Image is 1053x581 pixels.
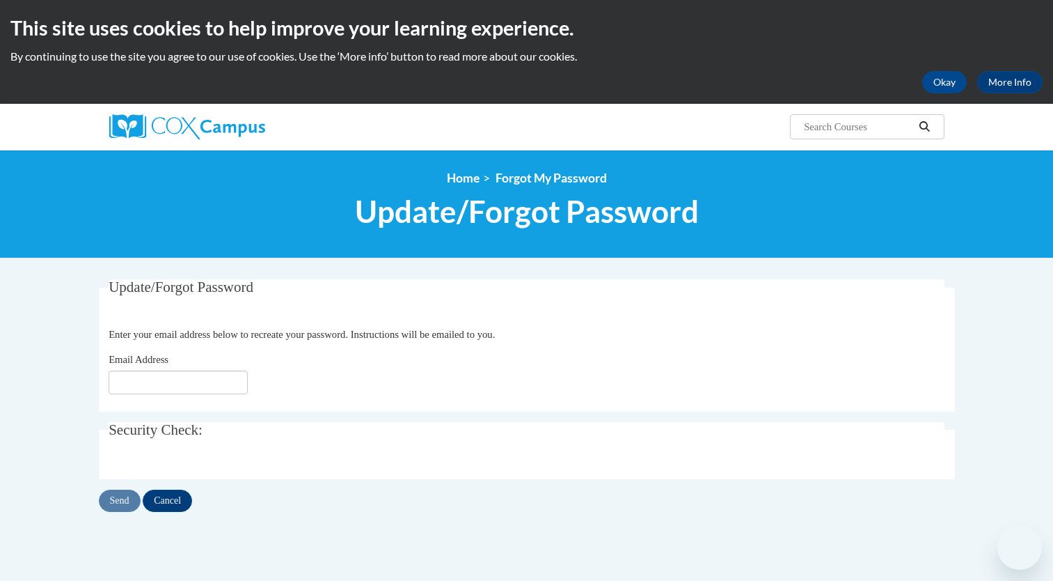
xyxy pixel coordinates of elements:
[109,114,374,139] a: Cox Campus
[355,193,699,230] span: Update/Forgot Password
[10,14,1043,42] h2: This site uses cookies to help improve your learning experience.
[914,118,935,135] button: Search
[109,329,495,340] span: Enter your email address below to recreate your password. Instructions will be emailed to you.
[10,49,1043,64] p: By continuing to use the site you agree to our use of cookies. Use the ‘More info’ button to read...
[109,421,203,438] span: Security Check:
[447,171,480,185] a: Home
[997,525,1042,570] iframe: Button to launch messaging window
[802,118,914,135] input: Search Courses
[977,71,1043,93] a: More Info
[109,114,265,139] img: Cox Campus
[496,171,607,185] span: Forgot My Password
[109,279,253,295] span: Update/Forgot Password
[109,354,168,365] span: Email Address
[109,371,248,394] input: Email
[143,490,192,512] input: Cancel
[922,71,967,93] button: Okay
